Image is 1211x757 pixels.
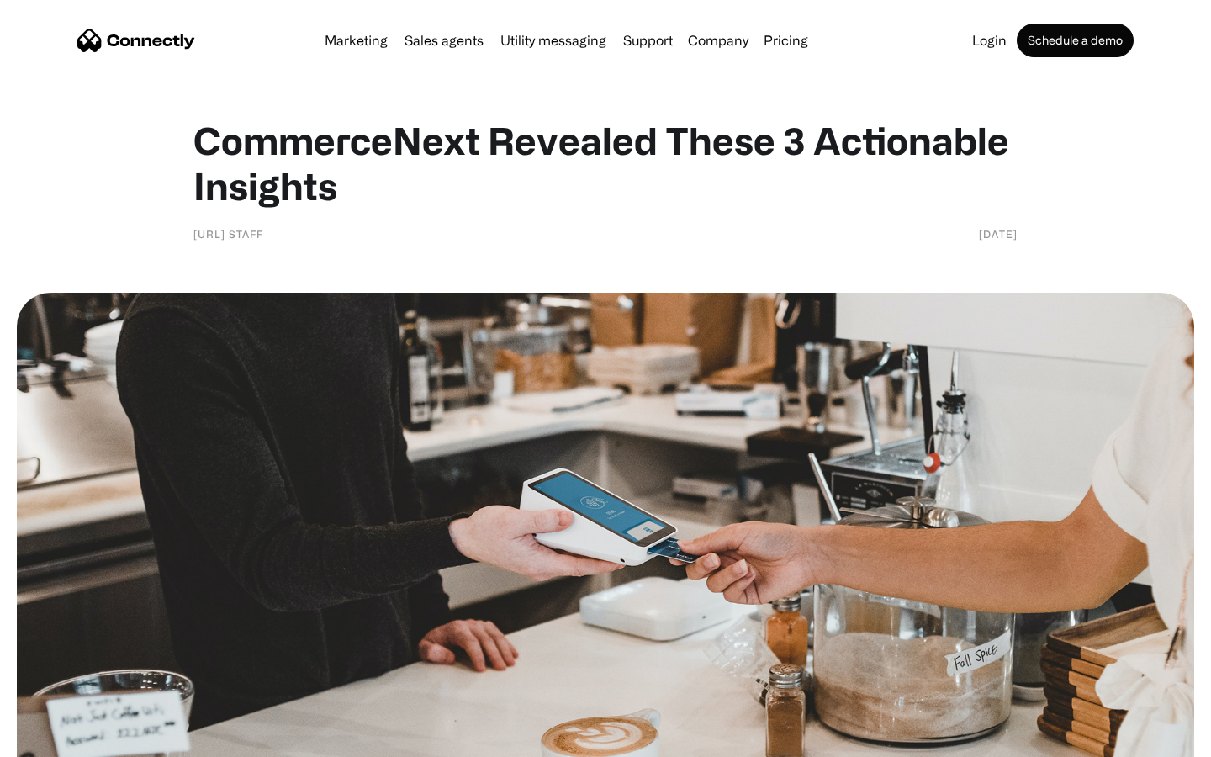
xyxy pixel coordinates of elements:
[616,34,680,47] a: Support
[34,728,101,751] ul: Language list
[979,225,1018,242] div: [DATE]
[398,34,490,47] a: Sales agents
[193,225,263,242] div: [URL] Staff
[17,728,101,751] aside: Language selected: English
[1017,24,1134,57] a: Schedule a demo
[757,34,815,47] a: Pricing
[494,34,613,47] a: Utility messaging
[965,34,1013,47] a: Login
[193,118,1018,209] h1: CommerceNext Revealed These 3 Actionable Insights
[318,34,394,47] a: Marketing
[688,29,748,52] div: Company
